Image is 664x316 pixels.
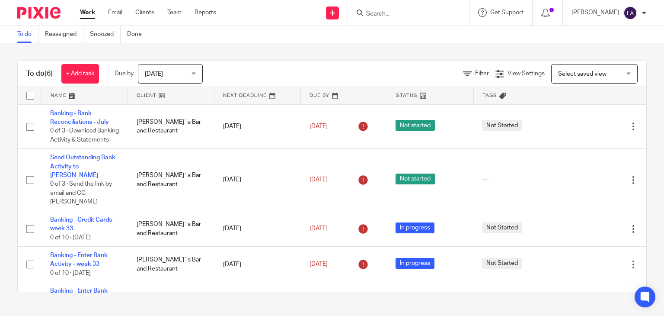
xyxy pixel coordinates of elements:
[558,71,607,77] span: Select saved view
[50,155,115,178] a: Send Outstanding Bank Activity to [PERSON_NAME]
[45,70,53,77] span: (6)
[490,10,524,16] span: Get Support
[396,174,435,184] span: Not started
[214,104,301,149] td: [DATE]
[482,93,497,98] span: Tags
[310,123,328,129] span: [DATE]
[17,7,61,19] img: Pixie
[50,128,119,143] span: 0 of 3 · Download Banking Activity & Statements
[80,8,95,17] a: Work
[128,247,214,282] td: [PERSON_NAME]´s Bar and Restaurant
[61,64,99,84] a: + Add task
[45,26,83,43] a: Reassigned
[17,26,38,43] a: To do
[128,104,214,149] td: [PERSON_NAME]´s Bar and Restaurant
[145,71,163,77] span: [DATE]
[396,222,434,233] span: In progress
[128,149,214,211] td: [PERSON_NAME]´s Bar and Restaurant
[365,10,443,18] input: Search
[50,252,108,267] a: Banking - Enter Bank Activity - week 33
[214,247,301,282] td: [DATE]
[508,71,545,77] span: View Settings
[50,235,91,241] span: 0 of 10 · [DATE]
[108,8,122,17] a: Email
[50,288,108,303] a: Banking - Enter Bank Activity - week 34
[214,149,301,211] td: [DATE]
[396,258,434,269] span: In progress
[50,110,109,125] a: Banking - Bank Reconciliations - July
[482,222,522,233] span: Not Started
[475,71,489,77] span: Filter
[135,8,154,17] a: Clients
[623,6,637,20] img: svg%3E
[214,211,301,246] td: [DATE]
[50,270,91,276] span: 0 of 10 · [DATE]
[310,261,328,268] span: [DATE]
[50,181,112,205] span: 0 of 3 · Send the link by email and CC [PERSON_NAME]
[482,175,551,184] div: ---
[90,26,121,43] a: Snoozed
[482,120,522,131] span: Not Started
[310,226,328,232] span: [DATE]
[396,120,435,131] span: Not started
[167,8,182,17] a: Team
[50,217,115,232] a: Banking - Credit Cards - week 33
[310,177,328,183] span: [DATE]
[26,69,53,78] h1: To do
[128,211,214,246] td: [PERSON_NAME]´s Bar and Restaurant
[482,258,522,269] span: Not Started
[127,26,148,43] a: Done
[195,8,216,17] a: Reports
[115,69,134,78] p: Due by
[571,8,619,17] p: [PERSON_NAME]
